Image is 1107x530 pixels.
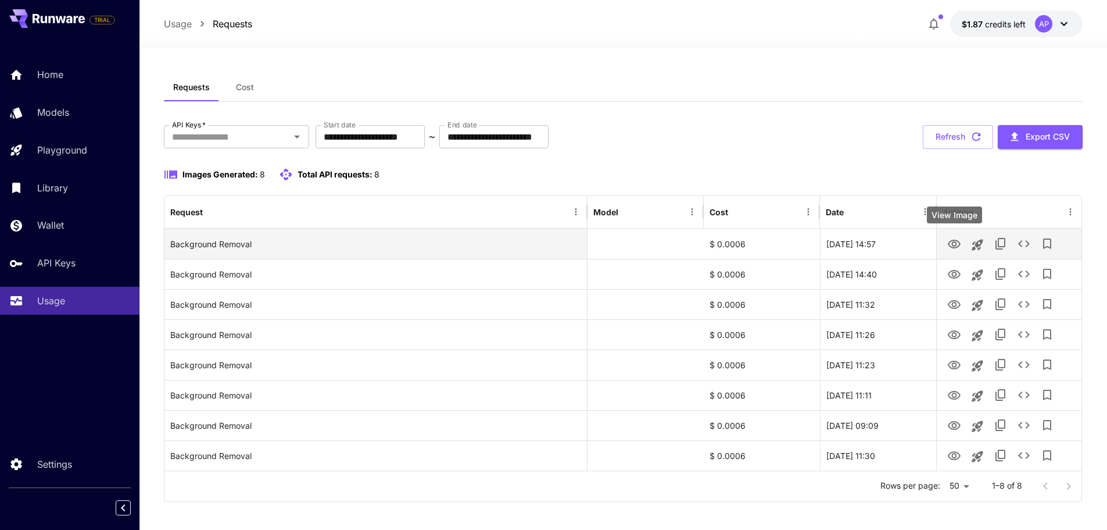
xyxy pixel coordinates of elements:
div: View Image [927,207,982,223]
label: Start date [324,120,356,130]
div: AP [1035,15,1052,33]
p: Usage [37,294,65,308]
nav: breadcrumb [164,17,252,31]
a: Requests [213,17,252,31]
span: TRIAL [90,16,114,24]
button: Collapse sidebar [116,500,131,515]
label: End date [447,120,477,130]
div: $1.8733 [962,18,1026,30]
p: Home [37,67,63,81]
p: API Keys [37,256,76,270]
span: $1.87 [962,19,985,29]
span: Add your payment card to enable full platform functionality. [89,13,115,27]
div: Collapse sidebar [124,497,139,518]
p: Library [37,181,68,195]
p: Wallet [37,218,64,232]
p: Playground [37,143,87,157]
p: Settings [37,457,72,471]
p: Models [37,105,69,119]
span: credits left [985,19,1026,29]
label: API Keys [172,120,206,130]
button: $1.8733AP [950,10,1083,37]
a: Usage [164,17,192,31]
